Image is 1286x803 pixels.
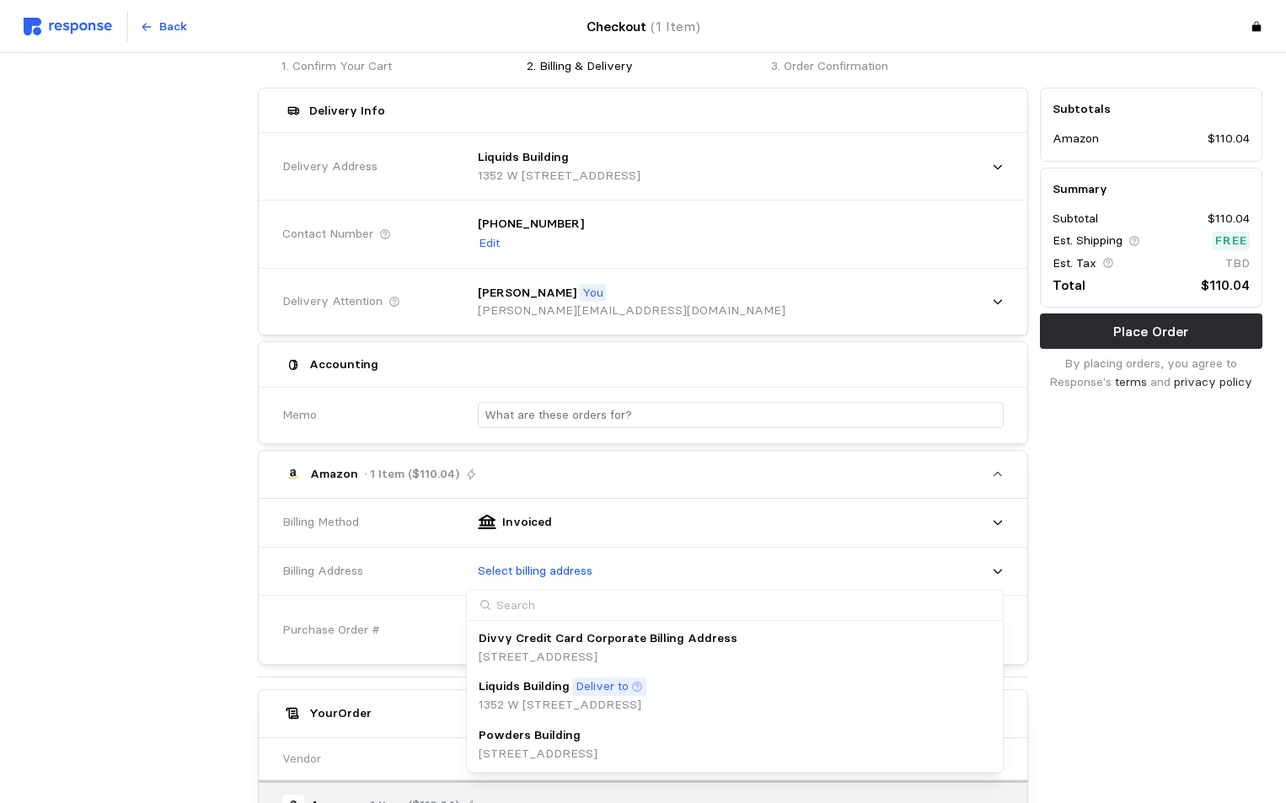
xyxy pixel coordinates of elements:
button: Place Order [1040,313,1262,349]
p: [PHONE_NUMBER] [478,215,584,233]
p: Est. Shipping [1053,232,1123,250]
p: By placing orders, you agree to Response's and [1040,355,1262,391]
p: Back [159,18,187,36]
button: Back [131,11,196,43]
span: Memo [282,406,317,425]
p: Powders Building [479,726,581,745]
p: Divvy Credit Card Corporate Billing Address [479,629,737,648]
button: Edit [478,233,501,254]
p: Invoiced [502,513,552,532]
h5: Accounting [309,356,378,373]
p: Place Order [1113,321,1188,342]
p: Liquids Building [479,677,570,696]
p: 1352 W [STREET_ADDRESS] [479,696,646,715]
span: (1 Item) [651,19,700,35]
p: 1. Confirm Your Cart [281,57,515,76]
p: Select billing address [478,562,592,581]
h4: Checkout [587,16,700,37]
span: Delivery Address [282,158,378,176]
input: Search [467,590,1003,621]
p: 3. Order Confirmation [771,57,1005,76]
span: Billing Method [282,513,359,532]
p: Amazon [310,465,358,484]
p: [STREET_ADDRESS] [479,648,737,666]
p: Edit [479,234,500,253]
span: Delivery Attention [282,292,383,311]
p: $110.04 [1201,275,1250,296]
span: Purchase Order # [282,621,380,640]
h5: Your Order [309,704,372,722]
p: · 1 Item ($110.04) [364,465,459,484]
h5: Summary [1053,180,1250,198]
h5: Delivery Info [309,102,385,120]
button: YourOrder [259,690,1027,737]
p: Vendor [282,750,321,768]
p: TBD [1225,254,1250,273]
span: Contact Number [282,225,373,244]
p: 2. Billing & Delivery [527,57,760,76]
p: Total [1053,275,1085,296]
p: $110.04 [1208,130,1250,148]
p: 1352 W [STREET_ADDRESS] [478,167,640,185]
p: Subtotal [1053,210,1098,228]
button: Amazon· 1 Item ($110.04) [259,451,1027,498]
p: Free [1215,232,1247,250]
a: terms [1115,374,1147,389]
div: Amazon· 1 Item ($110.04) [259,499,1027,664]
p: $110.04 [1208,210,1250,228]
p: [PERSON_NAME][EMAIL_ADDRESS][DOMAIN_NAME] [478,302,785,320]
p: [PERSON_NAME] [478,284,576,302]
p: Deliver to [576,677,629,696]
img: svg%3e [24,18,112,35]
input: What are these orders for? [485,403,997,427]
p: You [582,284,603,302]
h5: Subtotals [1053,100,1250,118]
span: Billing Address [282,562,363,581]
a: privacy policy [1174,374,1252,389]
p: Liquids Building [478,148,569,167]
p: Amazon [1053,130,1099,148]
p: [STREET_ADDRESS] [479,745,597,763]
p: Est. Tax [1053,254,1096,273]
